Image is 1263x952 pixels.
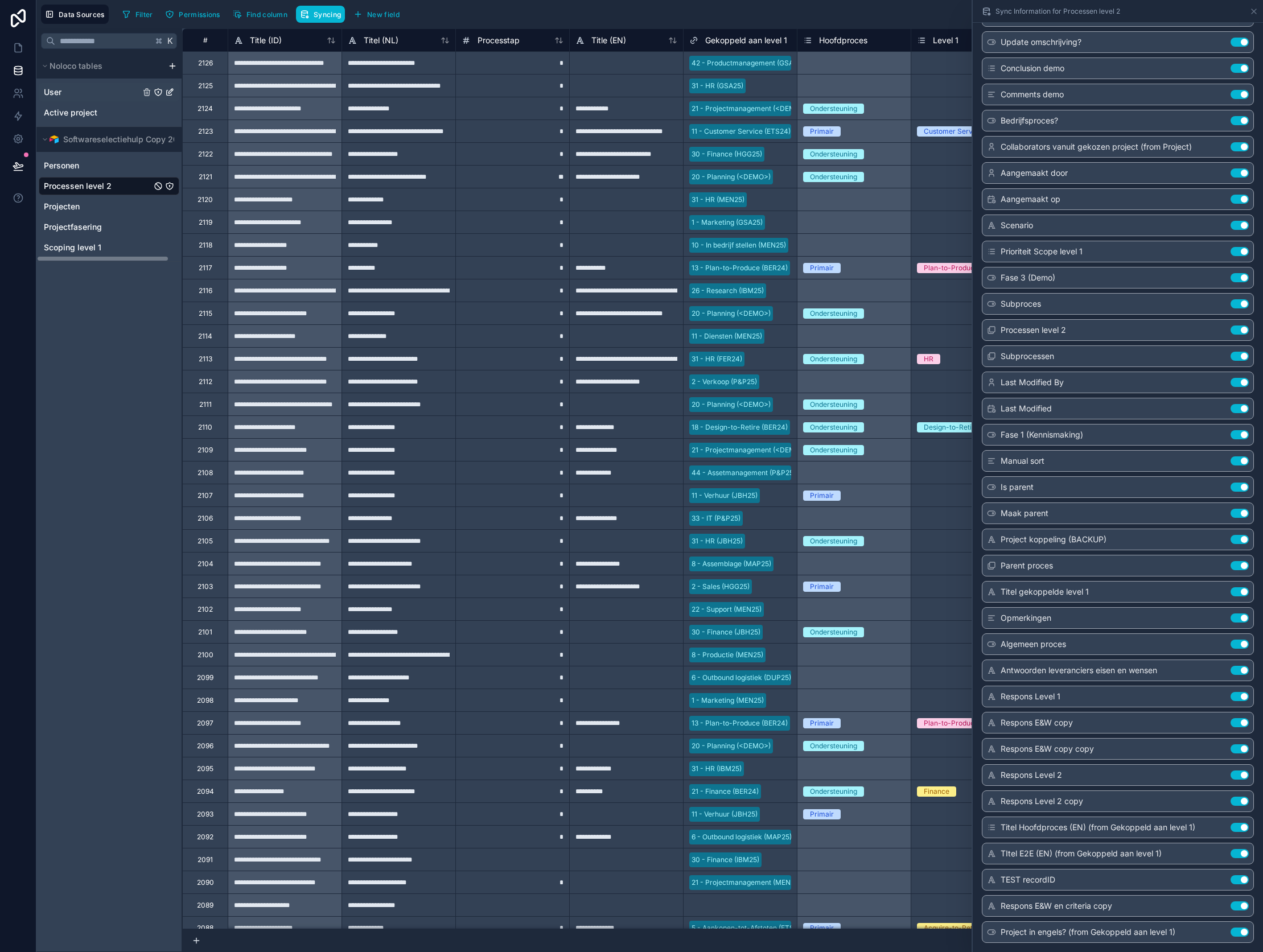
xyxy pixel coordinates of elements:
button: Find column [229,6,291,23]
button: Permissions [161,6,224,23]
span: Respons E&W copy [1001,717,1073,728]
span: Syncing [314,10,341,19]
span: K [166,37,174,45]
span: Conclusion demo [1001,63,1064,74]
div: 11 - Verhuur (JBH25) [692,809,758,819]
div: 1 - Marketing (GSA25) [692,217,763,228]
div: 2110 [198,423,212,432]
div: 2090 [197,878,214,887]
span: Permissions [179,10,220,19]
div: 21 - Projectmanagement (MEN25) [692,877,801,888]
div: 2098 [197,696,213,705]
div: 2116 [199,286,212,295]
div: 31 - HR (GSA25) [692,81,743,91]
div: 5 - Aankopen-tot-Afstoten (ETS24) [692,923,805,933]
div: 8 - Productie (MEN25) [692,650,763,660]
span: Sync Information for Processen level 2 [995,7,1120,16]
span: Manual sort [1001,455,1044,467]
div: 2106 [198,514,213,523]
span: Processen level 2 [1001,324,1066,336]
div: 10 - In bedrijf stellen (MEN25) [692,240,786,250]
span: Find column [246,10,287,19]
div: 2095 [197,764,213,773]
div: 2121 [199,172,212,182]
span: Antwoorden leveranciers eisen en wensen [1001,665,1157,676]
div: 30 - Finance (JBH25) [692,627,760,637]
div: 2105 [198,537,213,546]
div: 2 - Verkoop (P&P25) [692,377,757,387]
div: # [191,36,219,44]
div: 2091 [198,855,213,864]
button: New field [349,6,404,23]
span: Scenario [1001,220,1033,231]
span: Last Modified By [1001,377,1064,388]
div: 44 - Assetmanagement (P&P25) [692,468,796,478]
div: 2097 [197,719,213,728]
div: 2099 [197,673,213,682]
div: 11 - Customer Service (ETS24) [692,126,791,137]
div: 30 - Finance (IBM25) [692,855,759,865]
div: 2100 [198,650,213,660]
span: Respons Level 2 [1001,769,1062,781]
a: Syncing [296,6,349,23]
div: 2122 [198,150,213,159]
span: Last Modified [1001,403,1052,414]
div: Plan-to-Produce [924,263,978,273]
span: Maak parent [1001,508,1048,519]
div: 2123 [198,127,213,136]
div: 2120 [198,195,213,204]
span: TEST recordID [1001,874,1055,885]
div: 31 - HR (FER24) [692,354,742,364]
span: Aangemaakt op [1001,193,1060,205]
div: 2101 [198,628,212,637]
span: Titel Hoofdproces (EN) (from Gekoppeld aan level 1) [1001,822,1195,833]
div: 2112 [199,377,212,386]
div: 20 - Planning (<DEMO>) [692,399,771,410]
div: 2115 [199,309,212,318]
div: 21 - Projectmanagement (<DEMO>) [692,104,807,114]
span: Project koppeling (BACKUP) [1001,534,1106,545]
div: 2117 [199,263,212,273]
div: 21 - Projectmanagement (<DEMO>) [692,445,807,455]
div: 2093 [197,810,213,819]
div: 2113 [199,355,212,364]
div: 1 - Marketing (MEN25) [692,695,764,706]
div: 30 - Finance (HGG25) [692,149,762,159]
div: 2104 [198,559,213,568]
a: Permissions [161,6,228,23]
div: HR [924,354,933,364]
div: 31 - HR (JBH25) [692,536,743,546]
div: 2092 [197,833,213,842]
div: 13 - Plan-to-Produce (BER24) [692,718,788,728]
div: 33 - IT (P&P25) [692,513,740,524]
span: New field [367,10,400,19]
div: 8 - Assemblage (MAP25) [692,559,771,569]
div: 18 - Design-to-Retire (BER24) [692,422,788,432]
div: 31 - HR (MEN25) [692,195,744,205]
span: Prioriteit Scope level 1 [1001,246,1083,257]
div: 21 - Finance (BER24) [692,786,759,797]
span: Subprocessen [1001,351,1054,362]
span: Aangemaakt door [1001,167,1068,179]
div: Customer Service [924,126,982,137]
div: 2119 [199,218,212,227]
div: 31 - HR (IBM25) [692,764,742,774]
div: 2111 [199,400,212,409]
div: 2125 [198,81,213,90]
span: Subproces [1001,298,1041,310]
div: 2102 [198,605,213,614]
span: Fase 3 (Demo) [1001,272,1055,283]
span: Gekoppeld aan level 1 [705,35,787,46]
div: 26 - Research (IBM25) [692,286,764,296]
span: Fase 1 (Kennismaking) [1001,429,1083,440]
div: 2 - Sales (HGG25) [692,582,750,592]
span: Titel gekoppelde level 1 [1001,586,1089,597]
button: Data Sources [41,5,109,24]
div: 2126 [198,59,213,68]
div: 22 - Support (MEN25) [692,604,762,615]
span: Opmerkingen [1001,612,1051,624]
span: Respons Level 2 copy [1001,796,1083,807]
div: 2108 [198,468,213,477]
span: Parent proces [1001,560,1053,571]
span: Titel (NL) [364,35,398,46]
